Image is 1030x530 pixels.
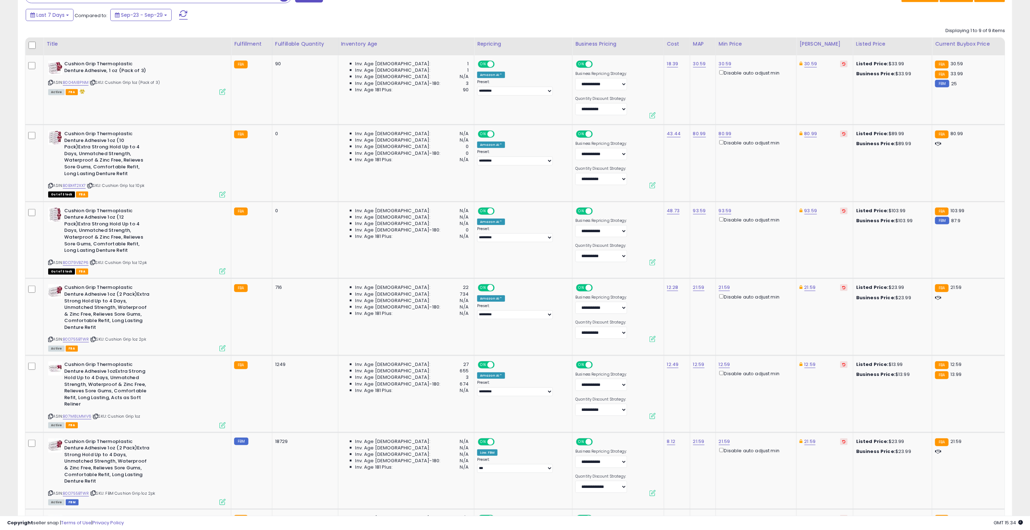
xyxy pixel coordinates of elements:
span: N/A [460,297,469,304]
span: All listings that are currently out of stock and unavailable for purchase on Amazon [48,269,75,275]
span: 12.59 [950,361,962,368]
div: $89.99 [856,141,927,147]
span: All listings currently available for purchase on Amazon [48,499,65,505]
span: ON [479,362,488,368]
label: Business Repricing Strategy: [575,71,627,76]
a: 80.99 [693,130,706,137]
b: Cushion Grip Thermoplastic Denture Adhesive 1oz (2 Pack)Extra Strong Hold Up to 4 Days, Unmatched... [64,284,151,332]
span: Inv. Age [DEMOGRAPHIC_DATA]: [355,361,431,368]
div: Listed Price [856,40,929,48]
small: FBM [935,80,949,87]
span: Inv. Age [DEMOGRAPHIC_DATA]-180: [355,227,441,233]
div: 0 [275,131,333,137]
b: Business Price: [856,217,895,224]
span: 22 [463,284,469,291]
span: OFF [494,362,505,368]
span: 30.59 [950,60,963,67]
label: Quantity Discount Strategy: [575,397,627,402]
span: N/A [460,233,469,240]
span: Inv. Age [DEMOGRAPHIC_DATA]: [355,220,431,227]
a: 80.99 [719,130,732,137]
label: Quantity Discount Strategy: [575,320,627,325]
label: Quantity Discount Strategy: [575,243,627,248]
div: 0 [275,208,333,214]
div: Cost [667,40,687,48]
b: Cushion Grip Thermoplastic Denture Adhesive 1oz (12 Pack)Extra Strong Hold Up to 4 Days, Unmatche... [64,208,151,256]
label: Business Repricing Strategy: [575,372,627,377]
b: Listed Price: [856,361,889,368]
span: Inv. Age [DEMOGRAPHIC_DATA]: [355,214,431,220]
span: Sep-23 - Sep-29 [121,11,163,19]
span: 21.59 [950,284,962,291]
span: FBA [66,346,78,352]
a: B0BX4T2XX7 [63,183,86,189]
a: 21.59 [719,438,730,445]
span: ON [577,208,586,214]
span: All listings that are currently out of stock and unavailable for purchase on Amazon [48,192,75,198]
span: N/A [460,438,469,445]
span: 674 [460,381,469,387]
span: OFF [494,131,505,137]
small: FBM [234,438,248,445]
a: 12.49 [667,361,679,368]
strong: Copyright [7,519,33,526]
span: ON [577,285,586,291]
div: ASIN: [48,361,226,428]
label: Business Repricing Strategy: [575,449,627,454]
span: 33.99 [950,70,963,77]
a: 12.28 [667,284,678,291]
a: 18.39 [667,60,678,67]
div: Inventory Age [341,40,471,48]
div: MAP [693,40,713,48]
b: Business Price: [856,294,895,301]
small: FBM [935,217,949,224]
span: N/A [460,445,469,451]
div: $103.99 [856,208,927,214]
span: FBA [66,89,78,95]
span: N/A [460,464,469,470]
i: hazardous material [78,89,85,94]
small: FBA [935,61,948,68]
small: FBA [234,284,247,292]
div: Preset: [477,80,567,96]
div: Displaying 1 to 9 of 9 items [945,27,1005,34]
div: Disable auto adjust min [719,216,791,223]
span: Inv. Age [DEMOGRAPHIC_DATA]: [355,445,431,451]
span: ON [479,285,488,291]
div: 18729 [275,438,333,445]
span: Inv. Age [DEMOGRAPHIC_DATA]: [355,61,431,67]
span: OFF [494,208,505,214]
div: $13.99 [856,371,927,378]
span: 0 [466,150,469,157]
a: 43.44 [667,130,681,137]
span: N/A [460,214,469,220]
span: Inv. Age [DEMOGRAPHIC_DATA]: [355,137,431,143]
img: 41Lsoce71bL._SL40_.jpg [48,438,62,453]
a: 21.59 [804,438,816,445]
span: ON [577,439,586,445]
span: Inv. Age [DEMOGRAPHIC_DATA]-180: [355,80,441,87]
div: $23.99 [856,438,927,445]
div: Preset: [477,457,567,473]
a: 48.73 [667,207,680,214]
div: 1249 [275,361,333,368]
a: 12.59 [719,361,730,368]
small: FBA [935,438,948,446]
b: Business Price: [856,448,895,455]
b: Listed Price: [856,130,889,137]
a: Terms of Use [61,519,91,526]
span: Inv. Age [DEMOGRAPHIC_DATA]: [355,374,431,381]
div: $23.99 [856,295,927,301]
button: Sep-23 - Sep-29 [110,9,172,21]
span: Inv. Age [DEMOGRAPHIC_DATA]: [355,143,431,150]
b: Cushion Grip Thermoplastic Denture Adhesive 1ozExtra Strong Hold Up to 4 Days, Unmatched Strength... [64,361,151,409]
label: Quantity Discount Strategy: [575,166,627,171]
b: Cushion Grip Thermoplastic Denture Adhesive 1oz (10 Pack)Extra Strong Hold Up to 4 Days, Unmatche... [64,131,151,179]
span: N/A [460,304,469,310]
img: 5128E2djGCL._SL40_.jpg [48,61,62,75]
a: 93.59 [804,207,817,214]
a: 21.59 [693,438,705,445]
div: Amazon AI * [477,219,505,225]
span: Last 7 Days [36,11,65,19]
span: ON [479,439,488,445]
